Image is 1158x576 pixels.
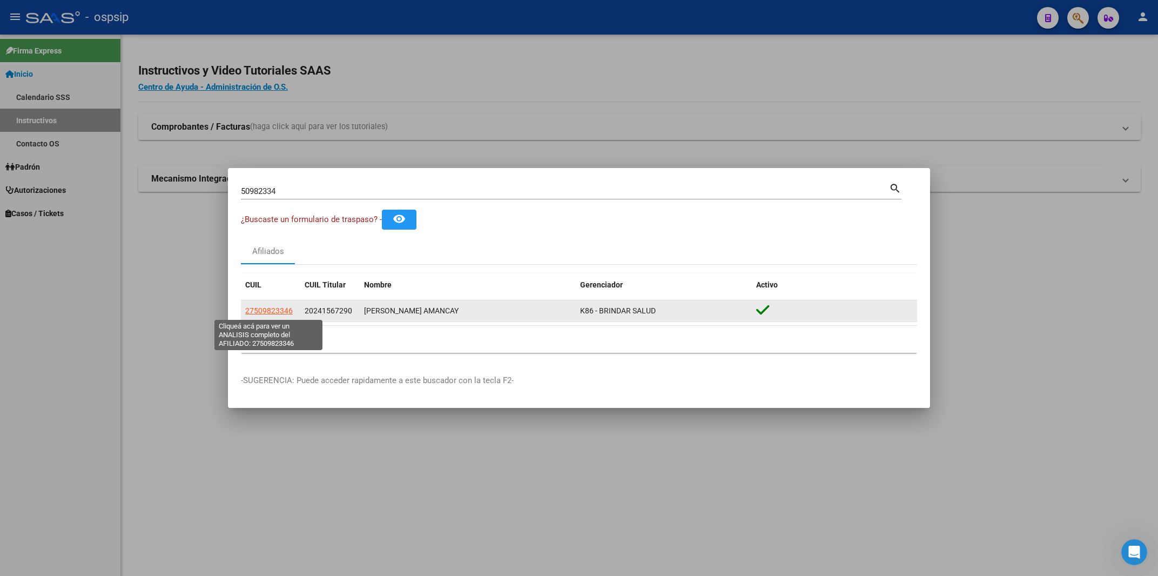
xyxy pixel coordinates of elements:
span: CUIL Titular [305,280,346,289]
datatable-header-cell: CUIL Titular [300,273,360,297]
datatable-header-cell: Activo [752,273,917,297]
datatable-header-cell: CUIL [241,273,300,297]
p: -SUGERENCIA: Puede acceder rapidamente a este buscador con la tecla F2- [241,374,917,387]
span: ¿Buscaste un formulario de traspaso? - [241,215,382,224]
span: 20241567290 [305,306,352,315]
iframe: Intercom live chat [1121,539,1147,565]
span: Nombre [364,280,392,289]
mat-icon: search [889,181,901,194]
mat-icon: remove_red_eye [393,212,406,225]
span: CUIL [245,280,261,289]
div: Afiliados [252,245,284,258]
span: Gerenciador [580,280,623,289]
div: [PERSON_NAME] AMANCAY [364,305,571,317]
datatable-header-cell: Gerenciador [576,273,752,297]
span: K86 - BRINDAR SALUD [580,306,656,315]
span: 27509823346 [245,306,293,315]
span: Activo [756,280,778,289]
datatable-header-cell: Nombre [360,273,576,297]
div: 1 total [241,326,917,353]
